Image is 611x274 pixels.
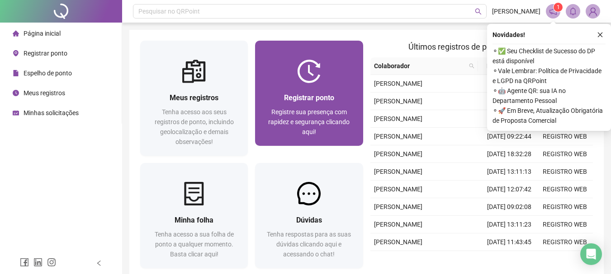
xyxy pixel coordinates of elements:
td: REGISTRO WEB [537,216,593,233]
span: Página inicial [24,30,61,37]
span: Espelho de ponto [24,70,72,77]
span: Data/Hora [482,61,521,71]
span: linkedin [33,258,43,267]
span: Novidades ! [493,30,525,40]
th: Data/Hora [478,57,532,75]
span: file [13,70,19,76]
img: 84418 [586,5,600,18]
span: [PERSON_NAME] [374,80,422,87]
td: REGISTRO WEB [537,233,593,251]
span: ⚬ 🚀 Em Breve, Atualização Obrigatória de Proposta Comercial [493,106,606,125]
td: REGISTRO WEB [537,145,593,163]
span: Colaborador [374,61,466,71]
td: [DATE] 13:11:13 [482,163,537,181]
td: [DATE] 11:43:45 [482,233,537,251]
td: [DATE] 18:32:28 [482,145,537,163]
span: search [469,63,474,69]
td: REGISTRO WEB [537,163,593,181]
span: [PERSON_NAME] [492,6,540,16]
span: Tenha acesso aos seus registros de ponto, incluindo geolocalização e demais observações! [155,108,234,145]
td: REGISTRO WEB [537,128,593,145]
span: Tenha respostas para as suas dúvidas clicando aqui e acessando o chat! [267,231,351,258]
span: notification [549,7,557,15]
span: [PERSON_NAME] [374,98,422,105]
span: [PERSON_NAME] [374,115,422,122]
span: [PERSON_NAME] [374,150,422,158]
span: [PERSON_NAME] [374,203,422,210]
span: facebook [20,258,29,267]
span: 1 [557,4,560,10]
a: Minha folhaTenha acesso a sua folha de ponto a qualquer momento. Basta clicar aqui! [140,163,248,268]
a: Meus registrosTenha acesso aos seus registros de ponto, incluindo geolocalização e demais observa... [140,41,248,156]
td: REGISTRO WEB [537,198,593,216]
sup: 1 [554,3,563,12]
span: home [13,30,19,37]
td: [DATE] 12:02:01 [482,110,537,128]
td: REGISTRO WEB [537,181,593,198]
td: REGISTRO WEB [537,251,593,269]
span: [PERSON_NAME] [374,221,422,228]
span: environment [13,50,19,56]
a: Registrar pontoRegistre sua presença com rapidez e segurança clicando aqui! [255,41,363,146]
a: DúvidasTenha respostas para as suas dúvidas clicando aqui e acessando o chat! [255,163,363,268]
td: [DATE] 09:22:18 [482,75,537,93]
span: clock-circle [13,90,19,96]
span: [PERSON_NAME] [374,133,422,140]
span: Meus registros [170,93,218,102]
div: Open Intercom Messenger [580,243,602,265]
span: Registre sua presença com rapidez e segurança clicando aqui! [268,108,350,135]
span: Últimos registros de ponto sincronizados [408,42,554,51]
span: Dúvidas [296,216,322,224]
td: [DATE] 08:37:38 [482,251,537,269]
span: Registrar ponto [24,50,67,57]
span: ⚬ Vale Lembrar: Política de Privacidade e LGPD na QRPoint [493,66,606,86]
span: [PERSON_NAME] [374,186,422,193]
td: [DATE] 12:07:42 [482,181,537,198]
td: [DATE] 13:11:23 [482,216,537,233]
span: left [96,260,102,266]
span: schedule [13,110,19,116]
span: [PERSON_NAME] [374,168,422,175]
td: [DATE] 09:22:44 [482,128,537,145]
span: bell [569,7,577,15]
span: Registrar ponto [284,93,334,102]
span: ⚬ 🤖 Agente QR: sua IA no Departamento Pessoal [493,86,606,106]
span: Meus registros [24,89,65,97]
span: close [597,32,603,38]
span: search [467,59,476,73]
span: Minha folha [175,216,213,224]
td: [DATE] 18:04:35 [482,93,537,110]
span: Minhas solicitações [24,109,79,116]
span: ⚬ ✅ Seu Checklist de Sucesso do DP está disponível [493,46,606,66]
span: [PERSON_NAME] [374,238,422,246]
span: instagram [47,258,56,267]
span: Tenha acesso a sua folha de ponto a qualquer momento. Basta clicar aqui! [155,231,234,258]
span: search [475,8,482,15]
td: [DATE] 09:02:08 [482,198,537,216]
